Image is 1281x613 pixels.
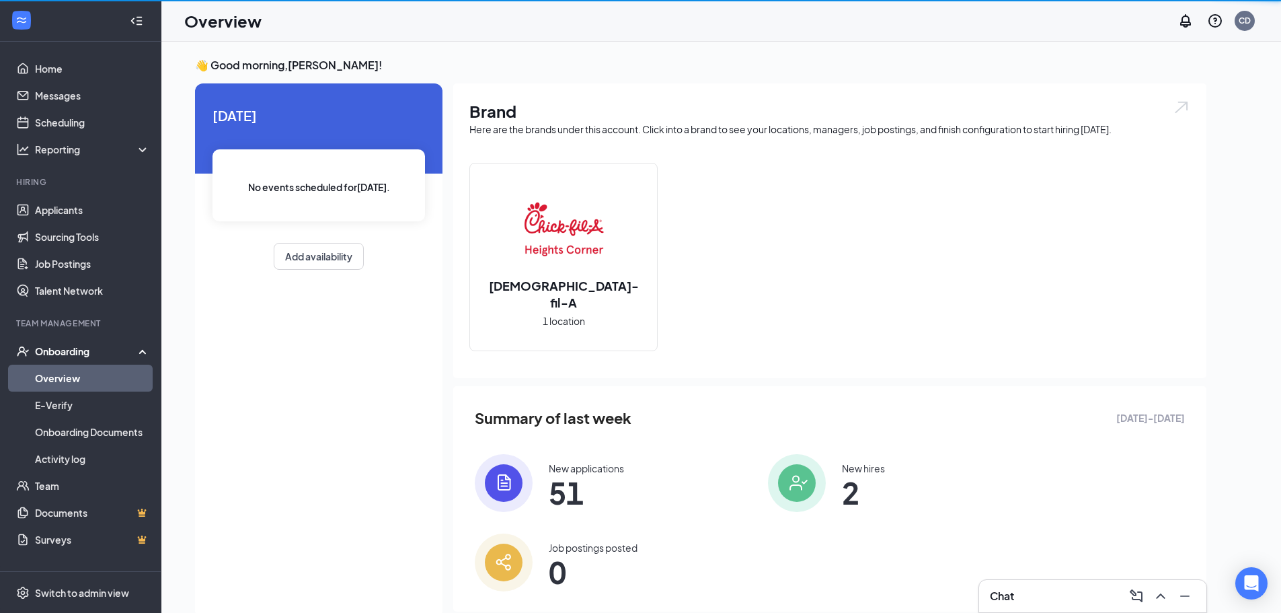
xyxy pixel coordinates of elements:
h3: 👋 Good morning, [PERSON_NAME] ! [195,58,1206,73]
svg: QuestionInfo [1207,13,1223,29]
a: Team [35,472,150,499]
div: CD [1239,15,1251,26]
a: Activity log [35,445,150,472]
a: Sourcing Tools [35,223,150,250]
a: Onboarding Documents [35,419,150,445]
span: 1 location [543,314,585,328]
a: SurveysCrown [35,526,150,553]
a: Applicants [35,196,150,223]
div: Hiring [16,176,147,188]
svg: WorkstreamLogo [15,13,28,27]
a: Overview [35,365,150,392]
svg: Minimize [1177,588,1193,604]
img: icon [475,454,533,512]
svg: UserCheck [16,345,30,358]
img: icon [768,454,826,512]
div: Onboarding [35,345,139,358]
svg: Settings [16,586,30,600]
div: New applications [549,462,624,475]
div: Job postings posted [549,541,637,554]
div: New hires [842,462,885,475]
div: Switch to admin view [35,586,129,600]
h1: Brand [469,100,1190,122]
a: Talent Network [35,277,150,304]
div: Team Management [16,318,147,329]
img: icon [475,534,533,591]
svg: ComposeMessage [1128,588,1144,604]
span: [DATE] - [DATE] [1116,410,1185,425]
a: Home [35,55,150,82]
div: Reporting [35,143,151,156]
button: Minimize [1174,585,1196,607]
span: 2 [842,480,885,505]
div: Open Intercom Messenger [1235,567,1268,600]
svg: ChevronUp [1153,588,1169,604]
img: open.6027fd2a22e1237b5b06.svg [1173,100,1190,115]
h2: [DEMOGRAPHIC_DATA]-fil-A [470,277,657,311]
img: Chick-fil-A [520,186,607,272]
svg: Collapse [130,14,143,28]
svg: Notifications [1177,13,1194,29]
svg: Analysis [16,143,30,156]
a: Messages [35,82,150,109]
span: 0 [549,560,637,584]
a: Scheduling [35,109,150,136]
a: E-Verify [35,392,150,419]
a: Job Postings [35,250,150,277]
span: Summary of last week [475,406,631,430]
button: ComposeMessage [1126,585,1147,607]
button: ChevronUp [1150,585,1171,607]
h3: Chat [990,589,1014,604]
span: [DATE] [212,105,425,126]
button: Add availability [274,243,364,270]
div: Here are the brands under this account. Click into a brand to see your locations, managers, job p... [469,122,1190,136]
a: DocumentsCrown [35,499,150,526]
span: 51 [549,480,624,505]
h1: Overview [184,9,262,32]
span: No events scheduled for [DATE] . [248,180,390,194]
